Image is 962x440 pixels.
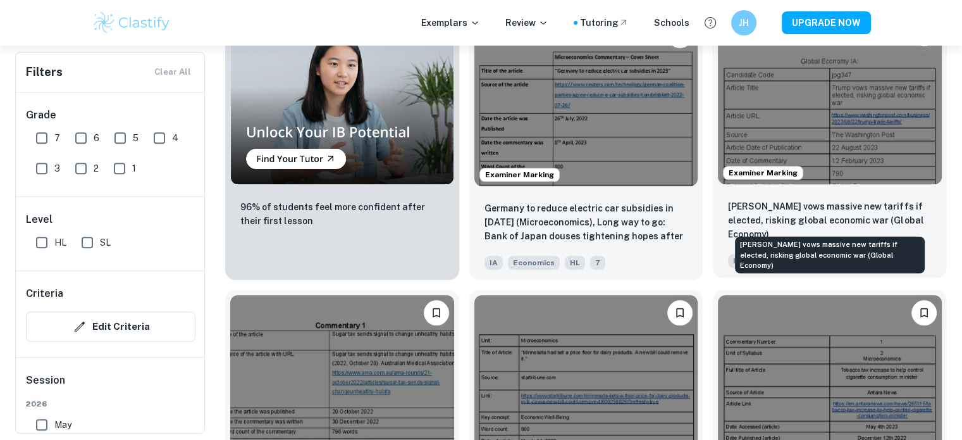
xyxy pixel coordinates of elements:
p: Exemplars [421,16,480,30]
span: SL [100,236,111,249]
img: Clastify logo [92,10,172,35]
p: 96% of students feel more confident after their first lesson [240,200,444,228]
button: JH [731,10,756,35]
img: Thumbnail [230,18,454,184]
span: 2 [94,161,99,175]
button: UPGRADE NOW [782,11,871,34]
a: Examiner MarkingBookmarkGermany to reduce electric car subsidies in 2023 (Microeconomics), Long w... [469,13,703,279]
span: Economics [508,256,560,270]
a: Tutoring [580,16,629,30]
button: Bookmark [911,300,937,325]
span: IA [728,254,746,268]
p: Trump vows massive new tariffs if elected, risking global economic war (Global Economy) [728,199,932,241]
span: Examiner Marking [724,167,803,179]
span: 2026 [26,398,195,410]
p: Germany to reduce electric car subsidies in 2023 (Microeconomics), Long way to go: Bank of Japan ... [484,201,688,244]
span: Examiner Marking [480,169,559,180]
span: May [54,418,71,432]
span: 7 [54,131,60,145]
span: IA [484,256,503,270]
a: Thumbnail96% of students feel more confident after their first lesson [225,13,459,279]
span: 6 [94,131,99,145]
span: HL [565,256,585,270]
h6: JH [736,16,751,30]
a: Schools [654,16,689,30]
span: 5 [133,131,139,145]
h6: Level [26,212,195,227]
button: Edit Criteria [26,311,195,342]
h6: Grade [26,108,195,123]
span: 1 [132,161,136,175]
button: Bookmark [424,300,449,325]
img: Economics IA example thumbnail: Trump vows massive new tariffs if electe [718,16,942,184]
span: 4 [172,131,178,145]
span: 7 [590,256,605,270]
img: Economics IA example thumbnail: Germany to reduce electric car subsidies [474,18,698,185]
p: Review [505,16,548,30]
span: HL [54,236,66,249]
h6: Criteria [26,286,63,301]
a: Examiner MarkingBookmarkTrump vows massive new tariffs if elected, risking global economic war (G... [713,13,947,279]
button: Help and Feedback [700,12,721,34]
h6: Filters [26,63,63,81]
button: Bookmark [667,300,693,325]
div: [PERSON_NAME] vows massive new tariffs if elected, risking global economic war (Global Economy) [735,237,925,273]
h6: Session [26,373,195,398]
span: 3 [54,161,60,175]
